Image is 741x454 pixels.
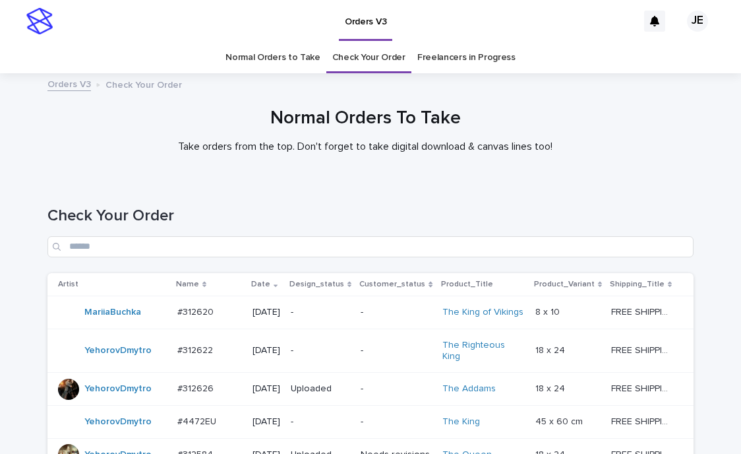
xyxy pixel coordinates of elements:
[105,77,182,91] p: Check Your Order
[534,277,595,292] p: Product_Variant
[177,342,216,356] p: #312622
[535,304,562,318] p: 8 x 10
[442,383,496,395] a: The Addams
[47,406,694,439] tr: YehorovDmytro #4472EU#4472EU [DATE]--The King 45 x 60 cm45 x 60 cm FREE SHIPPING - preview in 1-2...
[177,414,219,428] p: #4472EU
[361,416,431,428] p: -
[177,304,216,318] p: #312620
[291,416,350,428] p: -
[252,307,280,318] p: [DATE]
[291,307,350,318] p: -
[535,342,568,356] p: 18 x 24
[611,414,675,428] p: FREE SHIPPING - preview in 1-2 business days, after your approval delivery will take 6-10 busines...
[291,383,350,395] p: Uploaded
[84,345,152,356] a: YehorovDmytro
[84,416,152,428] a: YehorovDmytro
[26,8,53,34] img: stacker-logo-s-only.png
[225,42,320,73] a: Normal Orders to Take
[332,42,405,73] a: Check Your Order
[535,381,568,395] p: 18 x 24
[47,76,91,91] a: Orders V3
[535,414,585,428] p: 45 x 60 cm
[176,277,199,292] p: Name
[42,108,688,130] h1: Normal Orders To Take
[361,345,431,356] p: -
[47,236,694,257] input: Search
[291,345,350,356] p: -
[102,141,629,153] p: Take orders from the top. Don't forget to take digital download & canvas lines too!
[361,307,431,318] p: -
[687,11,708,32] div: JE
[251,277,270,292] p: Date
[252,345,280,356] p: [DATE]
[252,416,280,428] p: [DATE]
[252,383,280,395] p: [DATE]
[442,307,523,318] a: The King of Vikings
[442,416,480,428] a: The King
[177,381,216,395] p: #312626
[47,296,694,329] tr: MariiaBuchka #312620#312620 [DATE]--The King of Vikings 8 x 108 x 10 FREE SHIPPING - preview in 1...
[47,329,694,373] tr: YehorovDmytro #312622#312622 [DATE]--The Righteous King 18 x 2418 x 24 FREE SHIPPING - preview in...
[47,373,694,406] tr: YehorovDmytro #312626#312626 [DATE]Uploaded-The Addams 18 x 2418 x 24 FREE SHIPPING - preview in ...
[610,277,665,292] p: Shipping_Title
[361,383,431,395] p: -
[611,304,675,318] p: FREE SHIPPING - preview in 1-2 business days, after your approval delivery will take 5-10 b.d.
[359,277,425,292] p: Customer_status
[417,42,516,73] a: Freelancers in Progress
[611,381,675,395] p: FREE SHIPPING - preview in 1-2 business days, after your approval delivery will take 5-10 b.d.
[442,340,525,362] a: The Righteous King
[441,277,493,292] p: Product_Title
[84,307,141,318] a: MariiaBuchka
[84,383,152,395] a: YehorovDmytro
[58,277,78,292] p: Artist
[47,207,694,226] h1: Check Your Order
[611,342,675,356] p: FREE SHIPPING - preview in 1-2 business days, after your approval delivery will take 5-10 b.d.
[289,277,344,292] p: Design_status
